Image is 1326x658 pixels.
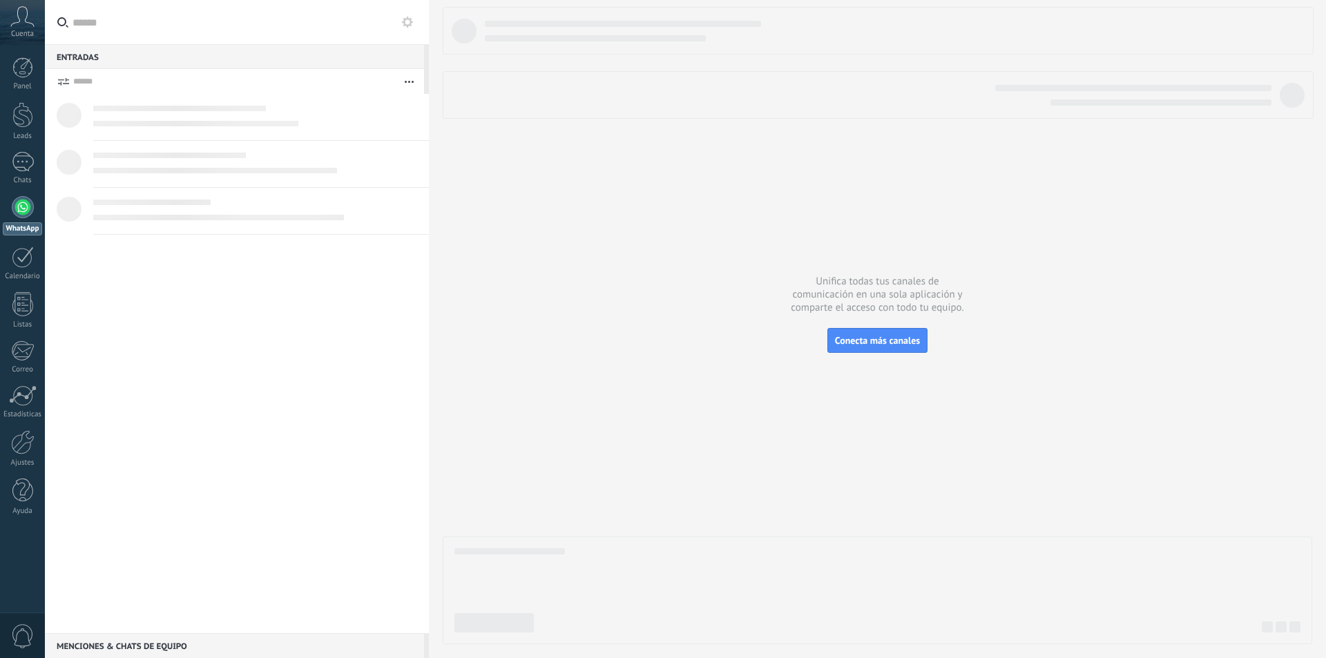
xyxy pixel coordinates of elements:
[3,272,43,281] div: Calendario
[3,507,43,516] div: Ayuda
[3,365,43,374] div: Correo
[827,328,928,353] button: Conecta más canales
[3,82,43,91] div: Panel
[45,44,424,69] div: Entradas
[3,458,43,467] div: Ajustes
[3,222,42,235] div: WhatsApp
[11,30,34,39] span: Cuenta
[45,633,424,658] div: Menciones & Chats de equipo
[835,334,920,347] span: Conecta más canales
[3,320,43,329] div: Listas
[3,132,43,141] div: Leads
[3,410,43,419] div: Estadísticas
[3,176,43,185] div: Chats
